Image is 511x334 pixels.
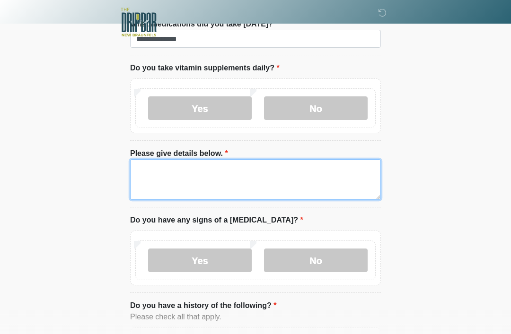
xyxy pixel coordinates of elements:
img: The DRIPBaR - New Braunfels Logo [121,7,157,38]
label: No [264,248,368,272]
label: Do you have a history of the following? [130,300,276,311]
label: No [264,96,368,120]
label: Yes [148,96,252,120]
label: Please give details below. [130,148,228,159]
div: Please check all that apply. [130,311,381,323]
label: Do you take vitamin supplements daily? [130,62,280,74]
label: Yes [148,248,252,272]
label: Do you have any signs of a [MEDICAL_DATA]? [130,214,303,226]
